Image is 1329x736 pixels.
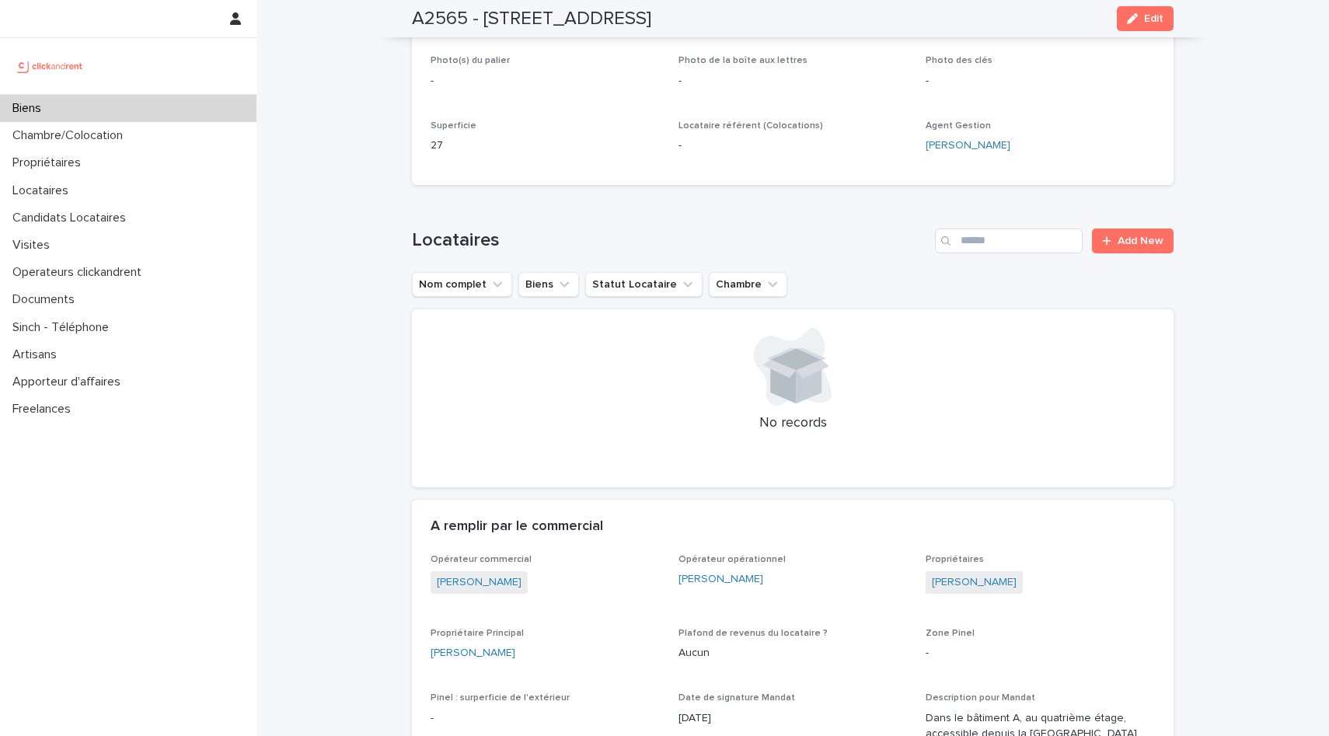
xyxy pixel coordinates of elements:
a: [PERSON_NAME] [926,138,1010,154]
p: Aucun [678,645,908,661]
p: - [926,645,1155,661]
button: Biens [518,272,579,297]
p: Propriétaires [6,155,93,170]
p: - [926,73,1155,89]
span: Photo des clés [926,56,992,65]
span: Zone Pinel [926,629,975,638]
span: Description pour Mandat [926,693,1035,703]
span: Propriétaire Principal [431,629,524,638]
span: Plafond de revenus du locataire ? [678,629,828,638]
p: Locataires [6,183,81,198]
p: Operateurs clickandrent [6,265,154,280]
p: Candidats Locataires [6,211,138,225]
p: - [678,138,908,154]
p: Biens [6,101,54,116]
p: - [431,710,660,727]
p: Apporteur d'affaires [6,375,133,389]
p: Sinch - Téléphone [6,320,121,335]
span: Date de signature Mandat [678,693,795,703]
h2: A2565 - [STREET_ADDRESS] [412,8,651,30]
button: Edit [1117,6,1174,31]
a: Add New [1092,228,1174,253]
span: Superficie [431,121,476,131]
span: Agent Gestion [926,121,991,131]
p: Chambre/Colocation [6,128,135,143]
button: Statut Locataire [585,272,703,297]
h2: A remplir par le commercial [431,518,603,535]
button: Chambre [709,272,787,297]
a: [PERSON_NAME] [437,574,521,591]
h1: Locataires [412,229,929,252]
p: Artisans [6,347,69,362]
button: Nom complet [412,272,512,297]
span: Locataire référent (Colocations) [678,121,823,131]
a: [PERSON_NAME] [431,645,515,661]
span: Photo de la boîte aux lettres [678,56,808,65]
span: Edit [1144,13,1163,24]
span: Photo(s) du palier [431,56,510,65]
p: - [678,73,908,89]
p: Freelances [6,402,83,417]
p: Visites [6,238,62,253]
span: Propriétaires [926,555,984,564]
span: Opérateur commercial [431,555,532,564]
a: [PERSON_NAME] [678,571,763,588]
p: - [431,73,660,89]
p: Documents [6,292,87,307]
input: Search [935,228,1083,253]
span: Opérateur opérationnel [678,555,786,564]
p: [DATE] [678,710,908,727]
img: UCB0brd3T0yccxBKYDjQ [12,51,88,82]
p: 27 [431,138,660,154]
span: Pinel : surperficie de l'extérieur [431,693,570,703]
p: No records [431,415,1155,432]
span: Add New [1118,235,1163,246]
a: [PERSON_NAME] [932,574,1017,591]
